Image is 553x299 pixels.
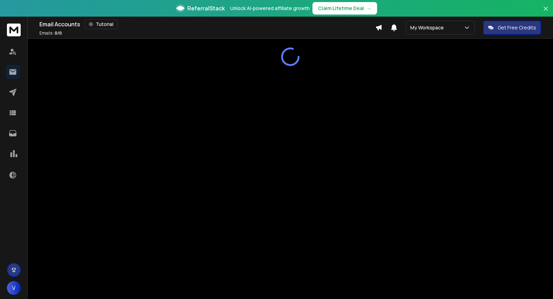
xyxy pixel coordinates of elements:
p: My Workspace [410,24,447,31]
button: V [7,281,21,295]
button: Tutorial [84,19,118,29]
button: Close banner [541,4,550,21]
span: ReferralStack [187,4,225,12]
span: 0 / 0 [55,30,62,36]
p: Emails : [39,30,62,36]
div: Email Accounts [39,19,375,29]
span: → [367,5,372,12]
p: Get Free Credits [498,24,536,31]
p: Unlock AI-powered affiliate growth [230,5,310,12]
button: Get Free Credits [483,21,541,35]
button: Claim Lifetime Deal→ [312,2,377,15]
